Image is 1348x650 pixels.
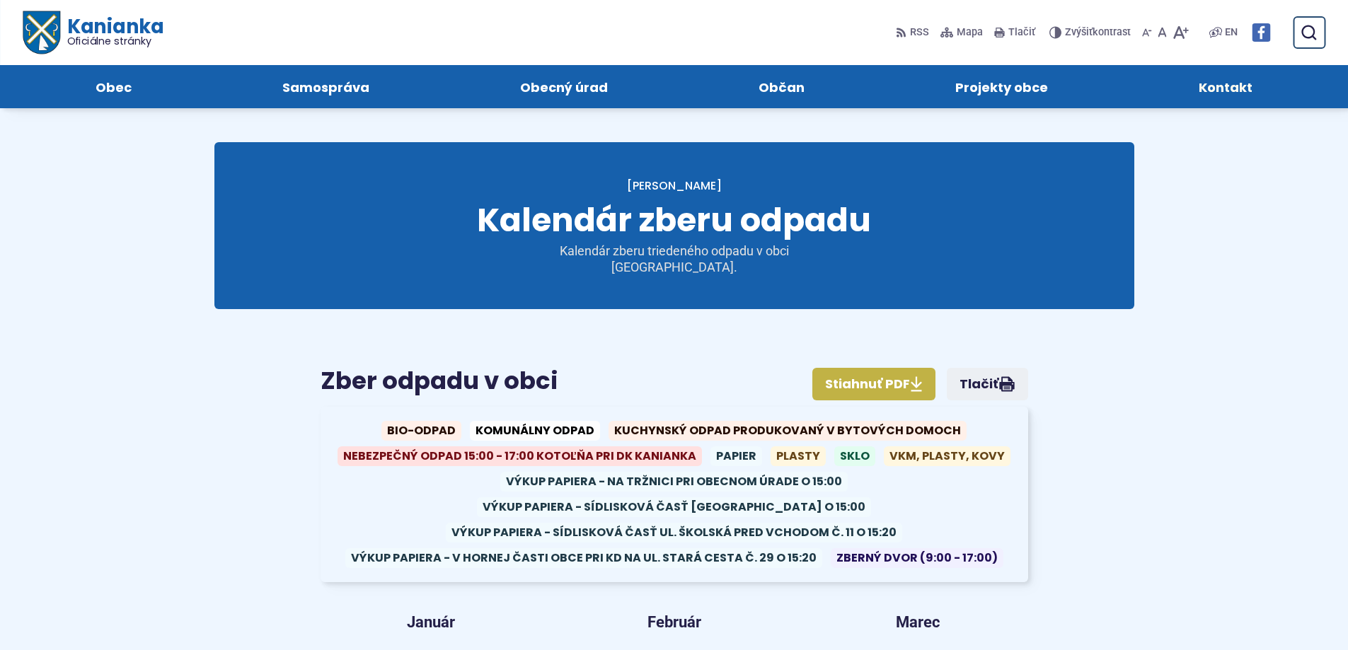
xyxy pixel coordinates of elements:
[947,368,1028,400] a: Tlačiť
[459,65,669,108] a: Obecný úrad
[1138,65,1314,108] a: Kontakt
[894,65,1110,108] a: Projekty obce
[991,18,1038,47] button: Tlačiť
[1049,18,1134,47] button: Zvýšiťkontrast
[470,421,600,441] span: Komunálny odpad
[1065,26,1093,38] span: Zvýšiť
[1252,23,1270,42] img: Prejsť na Facebook stránku
[1155,18,1170,47] button: Nastaviť pôvodnú veľkosť písma
[759,65,805,108] span: Občan
[1065,27,1131,39] span: kontrast
[884,446,1010,466] span: VKM, PLASTY, KOVY
[910,24,929,41] span: RSS
[59,17,163,47] span: Kanianka
[477,497,871,517] span: Výkup papiera - sídlisková časť [GEOGRAPHIC_DATA] o 15:00
[23,11,163,54] a: Logo Kanianka, prejsť na domovskú stránku.
[381,421,461,441] span: Bio-odpad
[581,605,768,639] header: Február
[221,65,430,108] a: Samospráva
[812,368,935,400] a: Stiahnuť PDF
[896,18,932,47] a: RSS
[938,18,986,47] a: Mapa
[609,421,967,441] span: Kuchynský odpad produkovaný v bytových domoch
[831,548,1003,568] span: Zberný dvor (9:00 - 17:00)
[1170,18,1192,47] button: Zväčšiť veľkosť písma
[500,472,848,492] span: Výkup papiera - na tržnici pri Obecnom úrade o 15:00
[771,446,826,466] span: Plasty
[446,523,902,542] span: Výkup papiera - sídlisková časť ul. Školská pred vchodom č. 11 o 15:20
[345,548,822,568] span: Výkup papiera - v hornej časti obce pri KD na ul. Stará cesta č. 29 o 15:20
[627,178,722,194] a: [PERSON_NAME]
[824,605,1011,639] header: Marec
[23,11,59,54] img: Prejsť na domovskú stránku
[505,243,844,275] p: Kalendár zberu triedeného odpadu v obci [GEOGRAPHIC_DATA].
[1222,24,1240,41] a: EN
[955,65,1048,108] span: Projekty obce
[96,65,132,108] span: Obec
[1139,18,1155,47] button: Zmenšiť veľkosť písma
[321,368,1028,394] h2: Zber odpadu v obci
[477,197,871,243] span: Kalendár zberu odpadu
[710,446,762,466] span: Papier
[1008,27,1035,39] span: Tlačiť
[834,446,875,466] span: Sklo
[282,65,369,108] span: Samospráva
[1199,65,1252,108] span: Kontakt
[338,446,702,466] span: Nebezpečný odpad 15:00 - 17:00 kotoľňa pri DK Kanianka
[338,605,524,639] header: Január
[698,65,866,108] a: Občan
[520,65,608,108] span: Obecný úrad
[67,36,163,46] span: Oficiálne stránky
[34,65,192,108] a: Obec
[1225,24,1238,41] span: EN
[957,24,983,41] span: Mapa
